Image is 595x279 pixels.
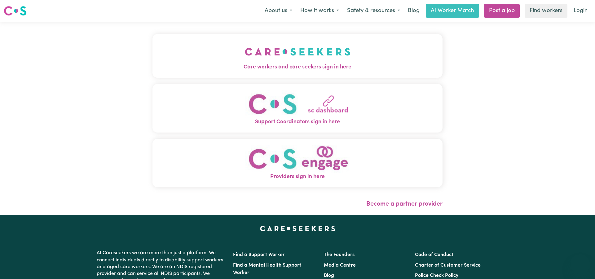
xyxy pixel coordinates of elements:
[343,4,404,17] button: Safety & resources
[484,4,520,18] a: Post a job
[296,4,343,17] button: How it works
[324,273,334,278] a: Blog
[324,263,356,268] a: Media Centre
[426,4,479,18] a: AI Worker Match
[404,4,423,18] a: Blog
[4,4,27,18] a: Careseekers logo
[152,173,443,181] span: Providers sign in here
[415,263,481,268] a: Charter of Customer Service
[415,273,458,278] a: Police Check Policy
[152,118,443,126] span: Support Coordinators sign in here
[570,254,590,274] iframe: Button to launch messaging window
[324,252,355,257] a: The Founders
[261,4,296,17] button: About us
[152,34,443,77] button: Care workers and care seekers sign in here
[525,4,567,18] a: Find workers
[415,252,453,257] a: Code of Conduct
[152,138,443,187] button: Providers sign in here
[152,84,443,132] button: Support Coordinators sign in here
[233,263,301,275] a: Find a Mental Health Support Worker
[4,5,27,16] img: Careseekers logo
[570,4,591,18] a: Login
[260,226,335,231] a: Careseekers home page
[233,252,285,257] a: Find a Support Worker
[152,63,443,71] span: Care workers and care seekers sign in here
[366,201,443,207] a: Become a partner provider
